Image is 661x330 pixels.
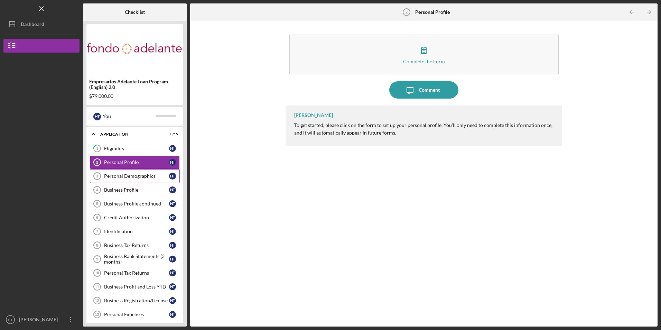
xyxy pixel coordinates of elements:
div: [PERSON_NAME] [294,112,333,118]
tspan: 12 [95,299,99,303]
a: 7IdentificationHT [90,224,180,238]
a: 4Business ProfileHT [90,183,180,197]
a: 12Business Registration/LicenseHT [90,294,180,308]
div: H T [169,228,176,235]
div: Business Profit and Loss YTD [104,284,169,290]
tspan: 1 [96,146,98,151]
div: H T [169,256,176,263]
div: You [103,110,156,122]
a: 2Personal ProfileHT [90,155,180,169]
a: 11Business Profit and Loss YTDHT [90,280,180,294]
div: Credit Authorization [104,215,169,220]
div: Business Tax Returns [104,242,169,248]
div: Eligibility [104,146,169,151]
a: 3Personal DemographicsHT [90,169,180,183]
b: Personal Profile [415,9,450,15]
div: Personal Tax Returns [104,270,169,276]
div: Personal Expenses [104,312,169,317]
div: H T [169,297,176,304]
tspan: 3 [96,174,98,178]
div: 0 / 15 [166,132,178,136]
tspan: 9 [96,257,98,261]
a: 5Business Profile continuedHT [90,197,180,211]
div: H T [169,242,176,249]
div: H T [169,145,176,152]
div: Complete the Form [403,59,445,64]
div: Dashboard [21,17,44,33]
tspan: 10 [95,271,99,275]
p: To get started, please click on the form to set up your personal profile. You'll only need to com... [294,121,555,137]
div: Business Profile continued [104,201,169,207]
div: Business Profile [104,187,169,193]
tspan: 5 [96,202,98,206]
div: H T [93,113,101,120]
a: 13Personal ExpensesHT [90,308,180,321]
div: Comment [419,81,440,99]
div: H T [169,283,176,290]
button: Dashboard [3,17,80,31]
img: Product logo [86,28,183,69]
tspan: 2 [406,10,408,14]
div: Empresarios Adelante Loan Program (English) 2.0 [89,79,180,90]
div: [PERSON_NAME] [17,313,62,328]
a: 1EligibilityHT [90,141,180,155]
div: Business Registration/License [104,298,169,303]
div: Business Bank Statements (3 months) [104,254,169,265]
div: H T [169,269,176,276]
tspan: 13 [95,312,99,317]
tspan: 7 [96,229,98,233]
tspan: 6 [96,216,98,220]
tspan: 4 [96,188,99,192]
button: Complete the Form [289,35,558,74]
button: HT[PERSON_NAME] [3,313,80,327]
div: Personal Demographics [104,173,169,179]
div: H T [169,173,176,180]
div: H T [169,159,176,166]
div: H T [169,214,176,221]
tspan: 2 [96,160,98,164]
div: Application [100,132,161,136]
div: H T [169,200,176,207]
div: H T [169,311,176,318]
a: 8Business Tax ReturnsHT [90,238,180,252]
a: 6Credit AuthorizationHT [90,211,180,224]
a: 9Business Bank Statements (3 months)HT [90,252,180,266]
div: $79,000.00 [89,93,180,99]
tspan: 8 [96,243,98,247]
button: Comment [389,81,458,99]
text: HT [8,318,13,322]
div: Personal Profile [104,159,169,165]
tspan: 11 [95,285,99,289]
div: Identification [104,229,169,234]
a: 10Personal Tax ReturnsHT [90,266,180,280]
div: H T [169,186,176,193]
b: Checklist [125,9,145,15]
